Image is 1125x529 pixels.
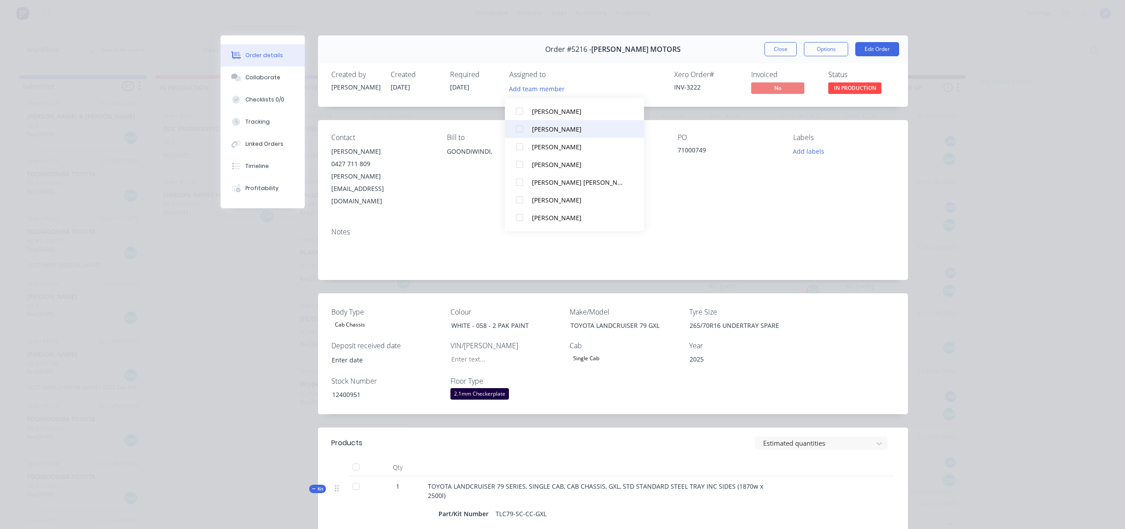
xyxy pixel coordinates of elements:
button: Edit Order [855,42,899,56]
div: Checklists 0/0 [245,96,284,104]
button: IN PRODUCTION [828,82,881,96]
div: [PERSON_NAME] [532,195,625,205]
label: Stock Number [331,376,442,386]
div: Status [828,70,895,79]
button: Profitability [221,177,305,199]
div: Profitability [245,184,279,192]
button: Collaborate [221,66,305,89]
div: TOYOTA LANDCRUISER 79 GXL [563,319,674,332]
label: Tyre Size [689,307,800,317]
button: [PERSON_NAME] [505,191,644,209]
button: [PERSON_NAME] [505,102,644,120]
div: [PERSON_NAME] [532,213,625,222]
div: [PERSON_NAME] [532,142,625,152]
div: [PERSON_NAME][EMAIL_ADDRESS][DOMAIN_NAME] [331,170,433,207]
div: [PERSON_NAME] [532,107,625,116]
span: [PERSON_NAME] MOTORS [591,45,681,54]
label: Year [689,340,800,351]
button: Timeline [221,155,305,177]
div: 2025 [683,353,793,366]
div: [PERSON_NAME]0427 711 809[PERSON_NAME][EMAIL_ADDRESS][DOMAIN_NAME] [331,145,433,207]
div: Invoiced [751,70,818,79]
div: Part/Kit Number [438,507,492,520]
button: Options [804,42,848,56]
div: Notes [331,228,895,236]
button: [PERSON_NAME] [505,120,644,138]
label: Colour [450,307,561,317]
button: Close [764,42,797,56]
div: Tracking [245,118,270,126]
input: Enter date [326,353,436,366]
div: GOONDIWINDI, [447,145,548,174]
span: No [751,82,804,93]
span: TOYOTA LANDCRUISER 79 SERIES, SINGLE CAB, CAB CHASSIS, GXL, STD STANDARD STEEL TRAY INC SIDES (18... [428,482,765,500]
button: [PERSON_NAME] [PERSON_NAME] [505,173,644,191]
button: Kit [309,485,326,493]
button: Checklists 0/0 [221,89,305,111]
button: Linked Orders [221,133,305,155]
label: Deposit received date [331,340,442,351]
div: PO [678,133,779,142]
div: Assigned to [509,70,598,79]
div: Labels [793,133,895,142]
div: TLC79-SC-CC-GXL [492,507,550,520]
div: [PERSON_NAME] [532,89,625,98]
div: Timeline [245,162,269,170]
div: 0427 711 809 [331,158,433,170]
div: 71000749 [678,145,779,158]
label: VIN/[PERSON_NAME] [450,340,561,351]
div: [PERSON_NAME] [PERSON_NAME] [532,178,625,187]
span: Order #5216 - [545,45,591,54]
div: [PERSON_NAME] [331,82,380,92]
div: Qty [371,459,424,476]
div: Bill to [447,133,548,142]
button: Add labels [788,145,829,157]
button: [PERSON_NAME] [505,209,644,226]
span: [DATE] [450,83,469,91]
span: 1 [396,482,400,491]
label: Body Type [331,307,442,317]
div: 12400951 [325,388,436,401]
div: 2.1mm Checkerplate [450,388,509,400]
div: INV-3222 [674,82,741,92]
label: Make/Model [570,307,680,317]
div: Products [331,438,362,448]
div: Order details [245,51,283,59]
div: Required [450,70,499,79]
div: Cab Chassis [331,319,369,331]
button: [PERSON_NAME] [505,156,644,173]
div: [PERSON_NAME] [532,160,625,169]
div: Created by [331,70,380,79]
div: GOONDIWINDI, [447,145,548,158]
span: Kit [312,486,323,492]
button: Add team member [504,82,570,94]
div: Contact [331,133,433,142]
span: [DATE] [391,83,410,91]
div: [PERSON_NAME] [532,124,625,134]
span: IN PRODUCTION [828,82,881,93]
div: Single Cab [570,353,603,364]
div: Collaborate [245,74,280,82]
div: [PERSON_NAME] [331,145,433,158]
button: Order details [221,44,305,66]
div: WHITE - 058 - 2 PAK PAINT [444,319,555,332]
div: Linked Orders [245,140,283,148]
button: Add team member [509,82,570,94]
button: [PERSON_NAME] [505,138,644,156]
label: Cab [570,340,680,351]
div: Xero Order # [674,70,741,79]
button: Tracking [221,111,305,133]
div: Created [391,70,439,79]
div: 265/70R16 UNDERTRAY SPARE [683,319,793,332]
label: Floor Type [450,376,561,386]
